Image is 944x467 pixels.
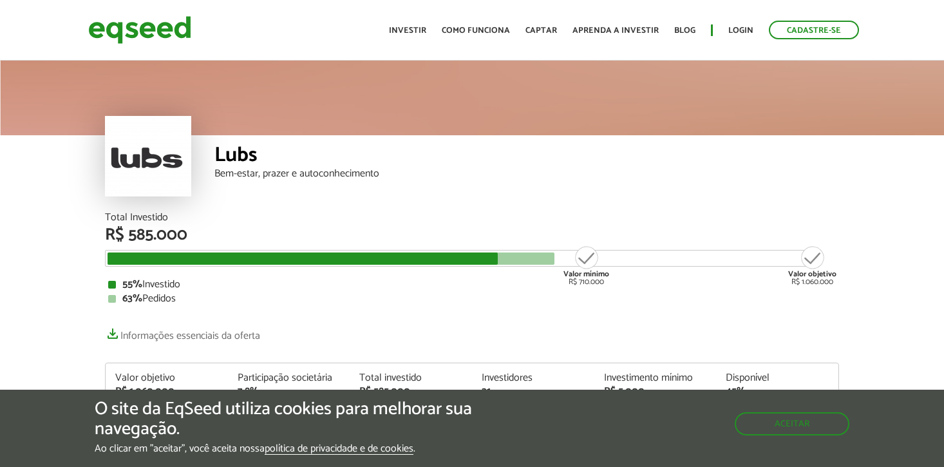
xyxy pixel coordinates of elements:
a: Cadastre-se [769,21,859,39]
strong: 63% [122,290,142,307]
div: Investido [108,280,836,290]
div: Total investido [359,373,462,383]
div: R$ 5.000 [604,386,707,397]
div: R$ 585.000 [359,386,462,397]
div: Disponível [726,373,829,383]
a: Aprenda a investir [572,26,659,35]
div: Participação societária [238,373,341,383]
strong: Valor objetivo [788,268,836,280]
div: 21 [482,386,585,397]
strong: Valor mínimo [563,268,609,280]
div: Investimento mínimo [604,373,707,383]
div: R$ 585.000 [105,227,839,243]
h5: O site da EqSeed utiliza cookies para melhorar sua navegação. [95,399,548,439]
p: Ao clicar em "aceitar", você aceita nossa . [95,443,548,455]
a: Investir [389,26,426,35]
a: Como funciona [442,26,510,35]
a: política de privacidade e de cookies [265,444,413,455]
a: Informações essenciais da oferta [105,323,260,341]
button: Aceitar [735,412,849,435]
div: Total Investido [105,213,839,223]
img: EqSeed [88,13,191,47]
div: Lubs [214,145,839,169]
a: Login [728,26,753,35]
div: R$ 1.060.000 [115,386,218,397]
div: Pedidos [108,294,836,304]
a: Blog [674,26,695,35]
div: R$ 710.000 [562,245,610,286]
div: Bem-estar, prazer e autoconhecimento [214,169,839,179]
div: Valor objetivo [115,373,218,383]
div: R$ 1.060.000 [788,245,836,286]
div: Investidores [482,373,585,383]
strong: 55% [122,276,142,293]
a: Captar [525,26,557,35]
div: 45% [726,386,829,397]
div: 7,8% [238,386,341,397]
